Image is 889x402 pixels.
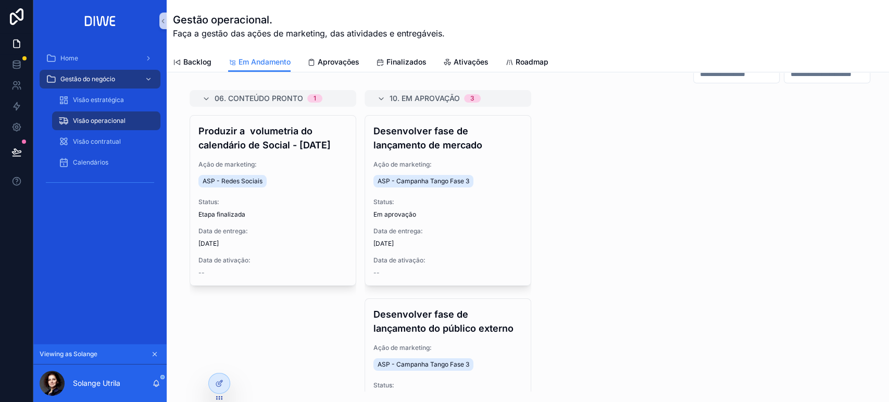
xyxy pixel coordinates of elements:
[390,93,460,104] span: 10. Em aprovação
[173,27,445,40] span: Faça a gestão das ações de marketing, das atividades e entregáveis.
[60,75,115,83] span: Gestão do negócio
[198,269,205,277] span: --
[443,53,489,73] a: Ativações
[73,117,126,125] span: Visão operacional
[40,350,97,358] span: Viewing as Solange
[228,53,291,72] a: Em Andamento
[307,53,359,73] a: Aprovações
[373,307,522,335] h4: Desenvolver fase de lançamento do público externo
[203,177,262,185] span: ASP - Redes Sociais
[373,198,522,206] span: Status:
[40,49,160,68] a: Home
[40,70,160,89] a: Gestão do negócio
[173,12,445,27] h1: Gestão operacional.
[73,137,121,146] span: Visão contratual
[198,227,347,235] span: Data de entrega:
[190,115,356,286] a: Produzir a volumetria do calendário de Social - [DATE]Ação de marketing:ASP - Redes SociaisStatus...
[52,153,160,172] a: Calendários
[52,91,160,109] a: Visão estratégica
[373,240,522,248] span: [DATE]
[378,360,469,369] span: ASP - Campanha Tango Fase 3
[73,158,108,167] span: Calendários
[373,381,522,390] span: Status:
[73,378,120,388] p: Solange Utrila
[33,42,167,204] div: scrollable content
[239,57,291,67] span: Em Andamento
[73,96,124,104] span: Visão estratégica
[183,57,211,67] span: Backlog
[373,124,522,152] h4: Desenvolver fase de lançamento de mercado
[373,256,522,265] span: Data de ativação:
[52,132,160,151] a: Visão contratual
[198,198,347,206] span: Status:
[81,12,119,29] img: App logo
[373,227,522,235] span: Data de entrega:
[373,160,522,169] span: Ação de marketing:
[60,54,78,62] span: Home
[373,210,416,219] span: Em aprovação
[198,160,347,169] span: Ação de marketing:
[215,93,303,104] span: 06. Conteúdo pronto
[198,124,347,152] h4: Produzir a volumetria do calendário de Social - [DATE]
[198,256,347,265] span: Data de ativação:
[373,269,380,277] span: --
[52,111,160,130] a: Visão operacional
[314,94,316,103] div: 1
[376,53,427,73] a: Finalizados
[516,57,548,67] span: Roadmap
[198,240,347,248] span: [DATE]
[454,57,489,67] span: Ativações
[365,115,531,286] a: Desenvolver fase de lançamento de mercadoAção de marketing:ASP - Campanha Tango Fase 3Status:Em a...
[173,53,211,73] a: Backlog
[386,57,427,67] span: Finalizados
[378,177,469,185] span: ASP - Campanha Tango Fase 3
[470,94,474,103] div: 3
[318,57,359,67] span: Aprovações
[505,53,548,73] a: Roadmap
[198,210,245,219] span: Etapa finalizada
[373,344,522,352] span: Ação de marketing:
